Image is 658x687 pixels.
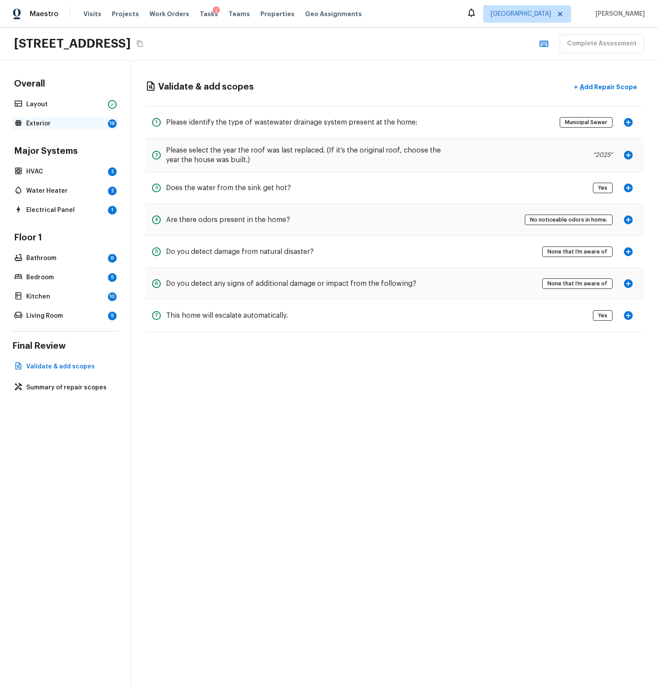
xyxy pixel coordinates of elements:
[200,11,218,17] span: Tasks
[158,81,254,93] h4: Validate & add scopes
[26,383,113,392] p: Summary of repair scopes
[112,10,139,18] span: Projects
[592,10,645,18] span: [PERSON_NAME]
[593,151,613,160] p: “ 2025 “
[14,36,131,52] h2: [STREET_ADDRESS]
[26,187,104,195] p: Water Heater
[544,247,610,256] span: None that I’m aware of
[544,279,610,288] span: None that I’m aware of
[108,206,117,215] div: 1
[12,340,118,352] h4: Final Review
[83,10,101,18] span: Visits
[213,7,220,15] div: 2
[595,311,610,320] span: Yes
[491,10,551,18] span: [GEOGRAPHIC_DATA]
[26,273,104,282] p: Bedroom
[567,78,644,96] button: +Add Repair Scope
[134,38,145,49] button: Copy Address
[12,232,118,245] h4: Floor 1
[229,10,250,18] span: Teams
[595,184,610,192] span: Yes
[108,312,117,320] div: 5
[578,83,637,91] p: Add Repair Scope
[166,183,291,193] h5: Does the water from the sink get hot?
[152,215,161,224] div: 4
[26,254,104,263] p: Bathroom
[166,247,314,257] h5: Do you detect damage from natural disaster?
[108,273,117,282] div: 5
[260,10,294,18] span: Properties
[26,292,104,301] p: Kitchen
[562,118,610,127] span: Municipal Sewer
[152,184,161,192] div: 3
[149,10,189,18] span: Work Orders
[26,167,104,176] p: HVAC
[108,119,117,128] div: 19
[26,362,113,371] p: Validate & add scopes
[166,215,290,225] h5: Are there odors present in the home?
[152,247,161,256] div: 5
[166,279,416,288] h5: Do you detect any signs of additional damage or impact from the following?
[108,187,117,195] div: 2
[166,146,443,165] h5: Please select the year the roof was last replaced. (If it’s the original roof, choose the year th...
[152,279,161,288] div: 6
[26,312,104,320] p: Living Room
[166,118,417,127] h5: Please identify the type of wastewater drainage system present at the home:
[152,311,161,320] div: 7
[108,292,117,301] div: 10
[12,146,118,159] h4: Major Systems
[152,151,161,160] div: 2
[26,100,104,109] p: Layout
[527,215,610,224] span: No noticeable odors in home.
[166,311,288,320] h5: This home will escalate automatically.
[305,10,362,18] span: Geo Assignments
[12,78,118,91] h4: Overall
[108,167,117,176] div: 2
[26,119,104,128] p: Exterior
[108,254,117,263] div: 9
[152,118,161,127] div: 1
[26,206,104,215] p: Electrical Panel
[30,10,59,18] span: Maestro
